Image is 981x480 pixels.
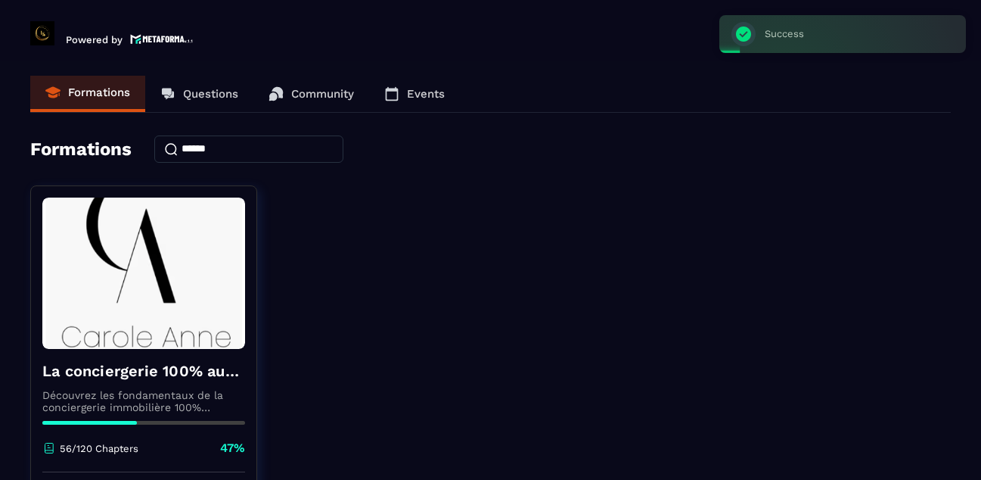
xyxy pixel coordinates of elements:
p: 47% [220,440,245,457]
p: Questions [183,87,238,101]
img: logo [130,33,194,45]
p: Powered by [66,34,123,45]
a: Questions [145,76,253,112]
p: Découvrez les fondamentaux de la conciergerie immobilière 100% automatisée. Cette formation est c... [42,389,245,413]
h4: Formations [30,139,132,160]
a: Events [369,76,460,112]
p: Events [407,87,445,101]
h4: La conciergerie 100% automatisée [42,360,245,382]
p: 56/120 Chapters [60,443,138,454]
p: Community [291,87,354,101]
img: formation-background [42,198,245,349]
a: Formations [30,76,145,112]
a: Community [253,76,369,112]
p: Formations [68,86,130,99]
img: logo-branding [30,21,54,45]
